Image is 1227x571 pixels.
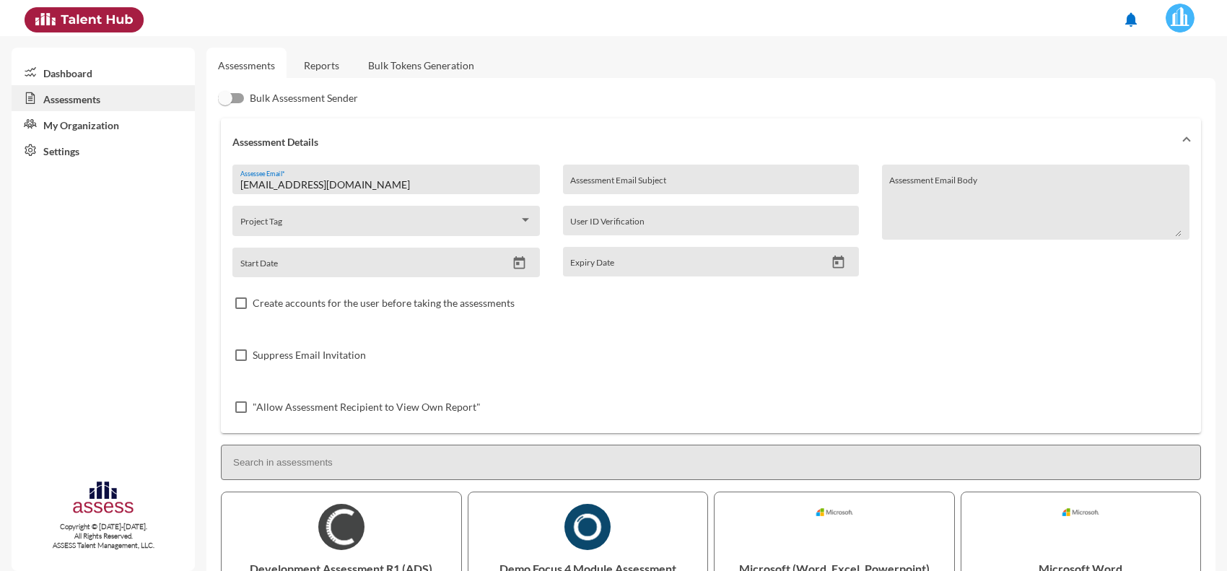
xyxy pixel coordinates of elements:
[1122,11,1140,28] mat-icon: notifications
[253,398,481,416] span: "Allow Assessment Recipient to View Own Report"
[221,118,1201,165] mat-expansion-panel-header: Assessment Details
[253,346,366,364] span: Suppress Email Invitation
[240,179,533,191] input: Assessee Email
[12,85,195,111] a: Assessments
[218,59,275,71] a: Assessments
[221,165,1201,433] div: Assessment Details
[12,137,195,163] a: Settings
[12,522,195,550] p: Copyright © [DATE]-[DATE]. All Rights Reserved. ASSESS Talent Management, LLC.
[507,256,532,271] button: Open calendar
[292,48,351,83] a: Reports
[826,255,851,270] button: Open calendar
[253,295,515,312] span: Create accounts for the user before taking the assessments
[250,90,358,107] span: Bulk Assessment Sender
[232,136,1172,148] mat-panel-title: Assessment Details
[221,445,1201,480] input: Search in assessments
[71,479,136,519] img: assesscompany-logo.png
[12,111,195,137] a: My Organization
[357,48,486,83] a: Bulk Tokens Generation
[12,59,195,85] a: Dashboard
